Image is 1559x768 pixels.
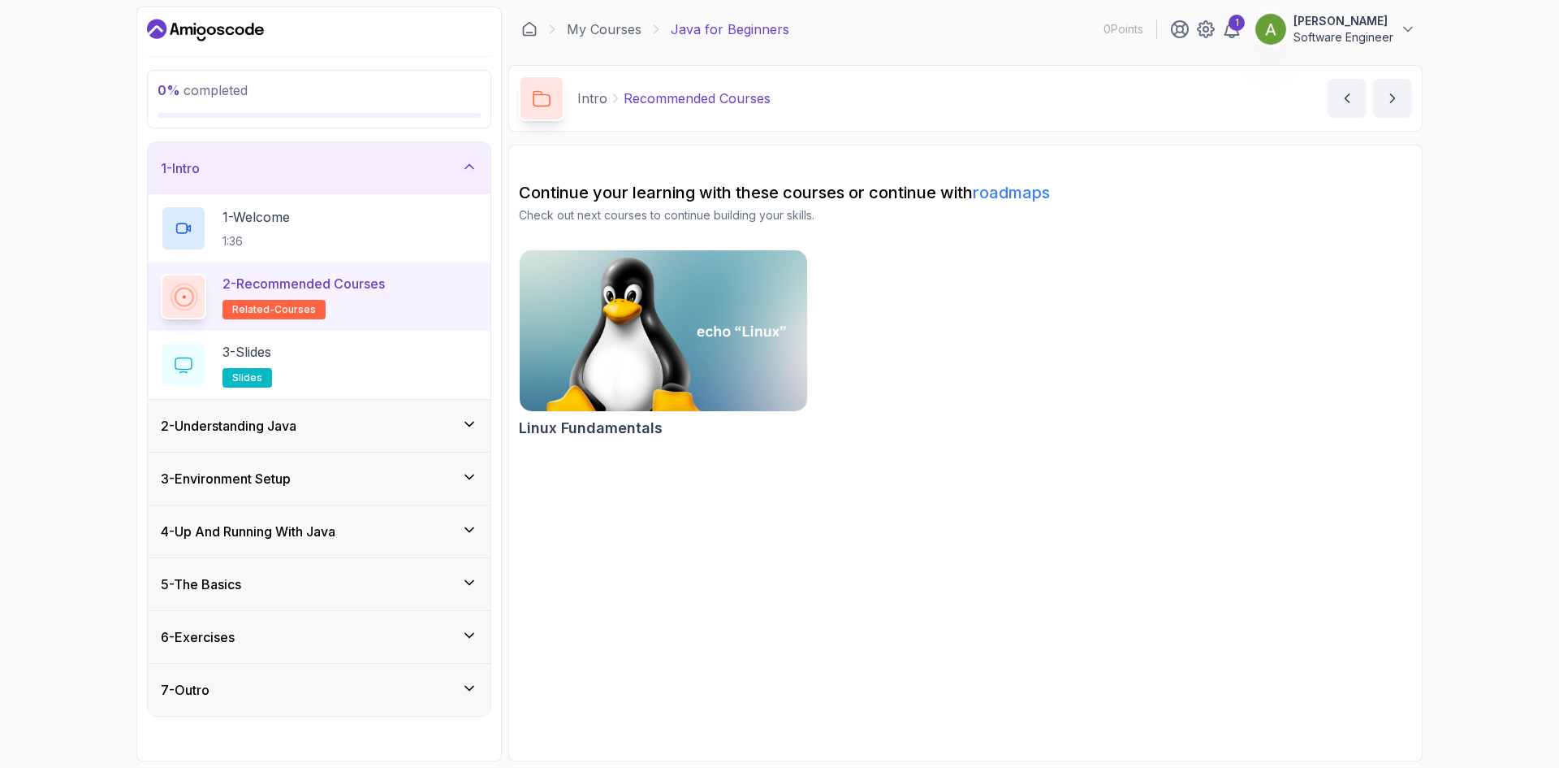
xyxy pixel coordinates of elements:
button: 3-Environment Setup [148,453,490,505]
p: 3 - Slides [222,342,271,362]
a: Dashboard [521,21,538,37]
img: user profile image [1255,14,1286,45]
h3: 1 - Intro [161,158,200,178]
h3: 2 - Understanding Java [161,416,296,436]
a: Linux Fundamentals cardLinux Fundamentals [519,249,808,440]
button: 6-Exercises [148,611,490,663]
span: related-courses [232,303,316,316]
p: 2 - Recommended Courses [222,274,385,293]
button: 4-Up And Running With Java [148,505,490,558]
button: 2-Understanding Java [148,400,490,452]
h2: Linux Fundamentals [519,417,663,440]
p: [PERSON_NAME] [1293,13,1393,29]
button: 1-Welcome1:36 [161,206,477,251]
button: 7-Outro [148,664,490,716]
h3: 3 - Environment Setup [161,469,291,488]
a: Dashboard [147,17,264,43]
button: previous content [1328,79,1367,118]
div: 1 [1229,15,1245,31]
a: 1 [1222,20,1242,39]
h3: 6 - Exercises [161,627,235,647]
button: 5-The Basics [148,558,490,610]
span: slides [232,371,262,384]
button: user profile image[PERSON_NAME]Software Engineer [1255,13,1416,46]
p: Recommended Courses [624,89,771,108]
h3: 7 - Outro [161,680,209,700]
button: 3-Slidesslides [161,342,477,388]
h3: 4 - Up And Running With Java [161,522,335,541]
span: 0 % [158,82,180,98]
span: completed [158,82,248,98]
button: 2-Recommended Coursesrelated-courses [161,274,477,319]
p: 0 Points [1103,21,1143,37]
p: 1:36 [222,233,290,249]
a: roadmaps [973,183,1050,202]
p: 1 - Welcome [222,207,290,227]
h2: Continue your learning with these courses or continue with [519,181,1412,204]
p: Java for Beginners [671,20,789,39]
button: next content [1373,79,1412,118]
h3: 5 - The Basics [161,575,241,594]
img: Linux Fundamentals card [520,250,807,411]
p: Intro [577,89,607,108]
p: Check out next courses to continue building your skills. [519,207,1412,223]
button: 1-Intro [148,142,490,194]
a: My Courses [567,20,641,39]
p: Software Engineer [1293,29,1393,46]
